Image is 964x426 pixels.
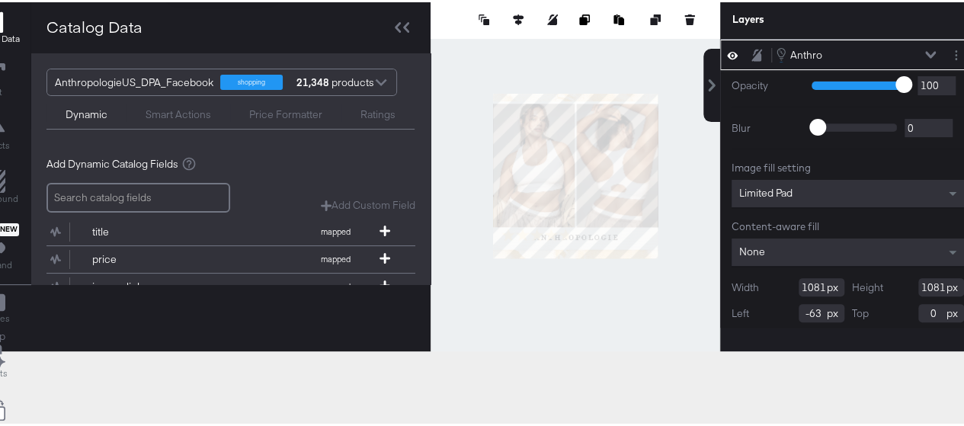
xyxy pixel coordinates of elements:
button: Add Custom Field [321,196,415,210]
div: products [294,67,340,93]
div: shopping [220,72,283,88]
button: Copy image [579,10,594,25]
button: pricemapped [46,244,396,271]
div: title [92,223,203,237]
span: mapped [293,251,377,262]
button: Paste image [613,10,629,25]
div: price [92,250,203,264]
label: Opacity [732,76,800,91]
span: mapped [293,224,377,235]
div: Anthro [790,46,822,60]
div: Dynamic [66,105,107,120]
button: Anthro [775,44,823,61]
button: titlemapped [46,216,396,243]
button: image_linkmapped [46,271,396,298]
label: Width [732,278,759,293]
span: None [739,242,765,256]
strong: 21,348 [294,67,331,93]
div: Content-aware fill [732,217,964,232]
div: Smart Actions [146,105,211,120]
input: Search catalog fields [46,181,230,210]
div: pricemapped [46,244,415,271]
div: titlemapped [46,216,415,243]
div: Layers [732,10,888,24]
span: Limited Pad [739,184,793,197]
div: Image fill setting [732,159,964,173]
label: Height [852,278,883,293]
div: image_linkmapped [46,271,415,298]
div: AnthropologieUS_DPA_Facebook [55,67,213,93]
div: Ratings [360,105,396,120]
div: image_link [92,277,203,292]
span: Add Dynamic Catalog Fields [46,155,178,169]
svg: Paste image [613,12,624,23]
svg: Copy image [579,12,590,23]
div: Catalog Data [46,14,143,36]
label: Left [732,304,749,319]
label: Top [852,304,869,319]
label: Blur [732,119,800,133]
button: Layer Options [948,45,964,61]
span: mapped [293,279,377,290]
div: Price Formatter [249,105,322,120]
